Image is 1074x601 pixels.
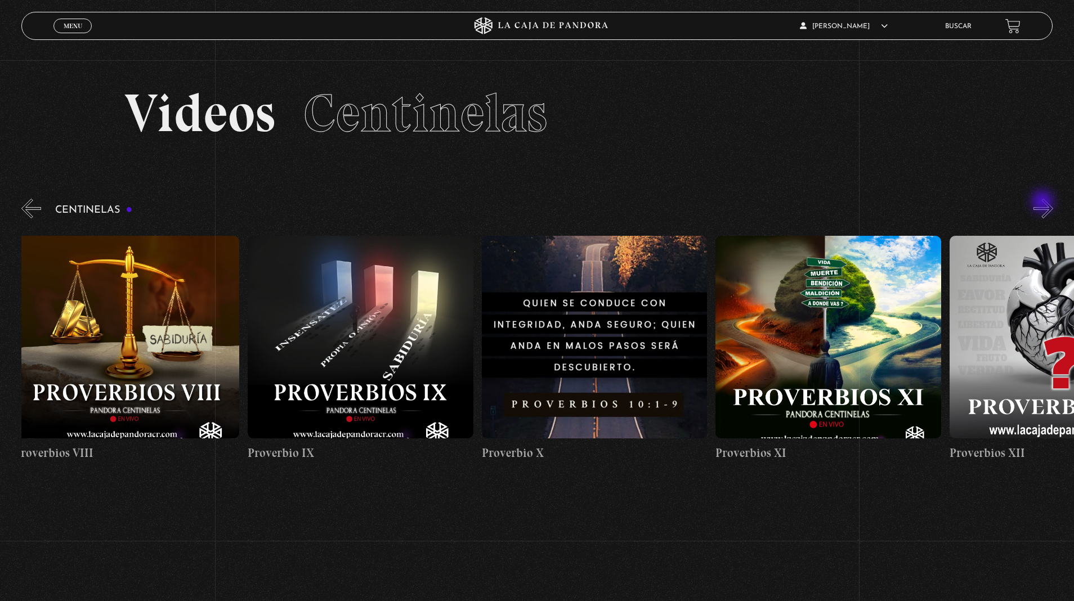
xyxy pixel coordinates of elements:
h4: Proverbios XI [715,444,941,462]
button: Next [1033,199,1053,218]
h2: Videos [124,87,949,140]
a: Proverbios VIII [14,227,240,470]
a: View your shopping cart [1005,19,1021,34]
h4: Proverbios VIII [14,444,240,462]
a: Proverbio IX [248,227,473,470]
h3: Centinelas [55,205,132,216]
a: Proverbios XI [715,227,941,470]
span: [PERSON_NAME] [800,23,888,30]
a: Buscar [945,23,972,30]
span: Menu [64,23,82,29]
button: Previous [21,199,41,218]
span: Centinelas [303,81,547,145]
h4: Proverbio IX [248,444,473,462]
a: Proverbio X [482,227,708,470]
h4: Proverbio X [482,444,708,462]
span: Cerrar [60,32,86,40]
